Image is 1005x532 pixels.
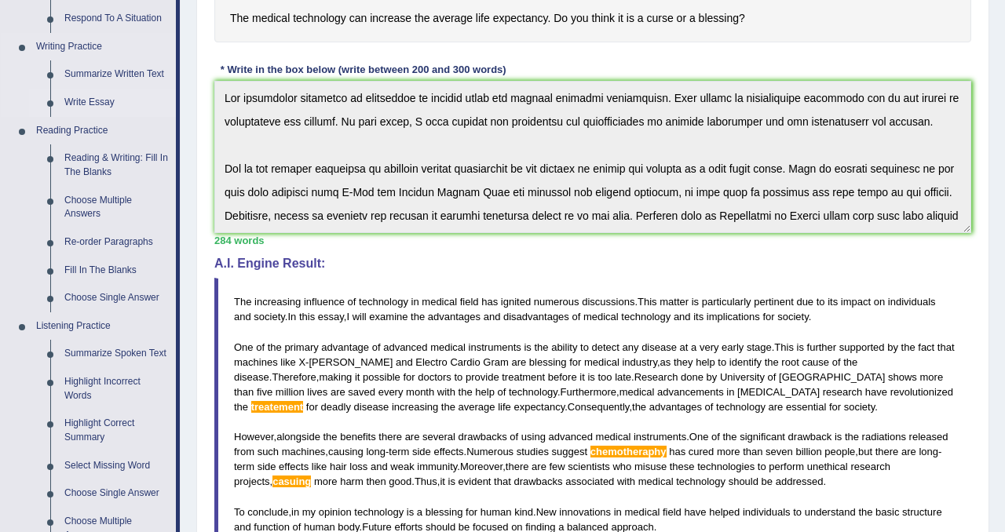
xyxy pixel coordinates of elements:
span: loss [349,461,367,472]
span: my [302,506,316,518]
span: society [777,311,809,322]
span: Cardio [450,356,480,368]
span: technology [676,476,725,487]
span: too [598,371,612,383]
span: implications [707,311,760,322]
span: lives [307,386,327,398]
span: advantages [649,401,702,413]
span: helped [709,506,740,518]
span: basic [875,506,899,518]
span: radiations [862,431,906,443]
span: increasing [254,296,301,308]
span: that [494,476,511,487]
span: has [669,446,685,457]
span: unethical [807,461,848,472]
span: expectancy [513,401,565,413]
span: million [276,386,305,398]
span: there [506,461,529,472]
h4: A.I. Engine Result: [214,257,971,271]
span: who [612,461,631,472]
span: innovations [559,506,611,518]
span: opinion [319,506,352,518]
span: the [234,401,248,413]
span: One [234,341,254,353]
span: there [378,431,402,443]
span: [GEOGRAPHIC_DATA] [779,371,885,383]
span: technologies [697,461,755,472]
span: possible [363,371,400,383]
span: misuse [634,461,667,472]
span: Possible spelling mistake found. (did you mean: chemotherapy) [590,446,667,457]
span: for [306,401,318,413]
span: stage [747,341,772,353]
span: billion [795,446,821,457]
span: disease [641,341,677,353]
span: individuals [888,296,936,308]
span: the [845,431,859,443]
span: disease [234,371,269,383]
span: from [234,446,254,457]
span: of [832,356,841,368]
a: Select Missing Word [57,452,176,480]
span: further [807,341,837,353]
span: side [258,461,276,472]
span: One [689,431,709,443]
span: and [484,311,501,322]
span: Thus [415,476,437,487]
a: Highlight Correct Summary [57,410,176,451]
span: effects [433,446,463,457]
span: like [280,356,296,368]
span: provide [466,371,499,383]
span: more [717,446,740,457]
span: its [828,296,838,308]
span: few [550,461,565,472]
span: Research [634,371,678,383]
span: weak [390,461,414,472]
span: increasing [392,401,438,413]
span: the [858,506,872,518]
span: to [793,506,802,518]
span: is [524,341,531,353]
span: I [346,311,349,322]
span: any [623,341,639,353]
span: is [692,296,699,308]
span: treatment [502,371,545,383]
span: significant [740,431,785,443]
span: to [758,461,766,472]
span: [MEDICAL_DATA] [737,386,820,398]
span: then [366,476,386,487]
span: the [765,356,779,368]
span: for [569,356,581,368]
span: its [693,311,703,322]
span: more [920,371,944,383]
span: human [481,506,512,518]
span: and [674,311,691,322]
a: Highlight Incorrect Words [57,368,176,410]
span: University [720,371,765,383]
span: of [256,341,265,353]
span: blessing [426,506,463,518]
span: term [389,446,409,457]
span: numerous [534,296,579,308]
span: immunity [417,461,457,472]
span: has [481,296,498,308]
span: blessing [529,356,567,368]
span: every [378,386,404,398]
span: like [312,461,327,472]
a: Reading Practice [29,117,176,145]
span: identify [729,356,762,368]
span: be [762,476,773,487]
span: Gram [483,356,509,368]
span: with [617,476,635,487]
span: fact [918,341,934,353]
span: is [587,371,594,383]
span: on [874,296,885,308]
span: structure [902,506,942,518]
span: for [762,311,774,322]
span: of [705,401,714,413]
span: saved [348,386,375,398]
span: Possible spelling mistake found. (did you mean: treatment) [251,401,303,413]
a: Choose Single Answer [57,479,176,508]
span: before [548,371,577,383]
span: several [422,431,455,443]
